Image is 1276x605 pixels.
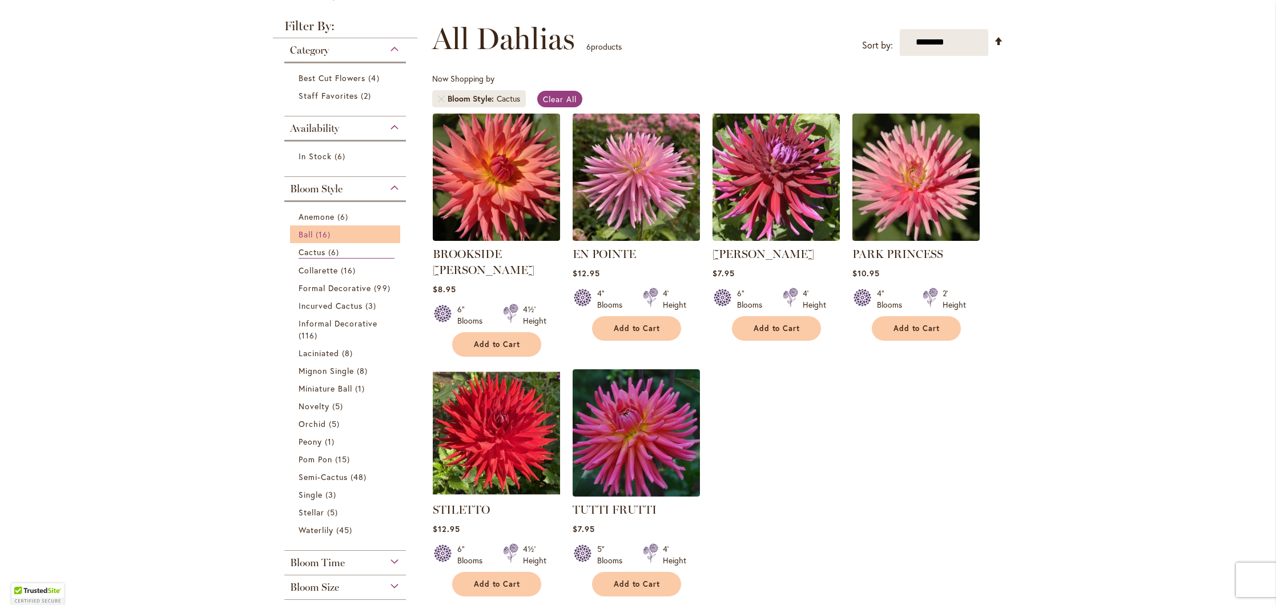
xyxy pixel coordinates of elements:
[299,383,353,394] span: Miniature Ball
[299,418,395,430] a: Orchid 5
[368,72,382,84] span: 4
[299,401,329,412] span: Novelty
[299,211,395,223] a: Anemone 6
[597,288,629,310] div: 4" Blooms
[299,525,333,535] span: Waterlily
[877,288,909,310] div: 4" Blooms
[457,304,489,326] div: 6" Blooms
[573,114,700,241] img: EN POINTE
[737,288,769,310] div: 6" Blooms
[299,229,313,240] span: Ball
[732,316,821,341] button: Add to Cart
[452,572,541,596] button: Add to Cart
[329,418,343,430] span: 5
[852,247,943,261] a: PARK PRINCESS
[754,324,800,333] span: Add to Cart
[273,20,418,38] strong: Filter By:
[299,318,378,329] span: Informal Decorative
[433,232,560,243] a: BROOKSIDE CHERI
[341,264,359,276] span: 16
[573,247,636,261] a: EN POINTE
[299,453,395,465] a: Pom Pon 15
[573,503,657,517] a: TUTTI FRUTTI
[316,228,333,240] span: 16
[432,22,575,56] span: All Dahlias
[299,228,395,240] a: Ball 16
[299,90,395,102] a: Staff Favorites
[586,38,622,56] p: products
[299,329,320,341] span: 116
[299,265,339,276] span: Collarette
[943,288,966,310] div: 2' Height
[299,151,332,162] span: In Stock
[299,454,332,465] span: Pom Pon
[862,35,893,56] label: Sort by:
[299,90,359,101] span: Staff Favorites
[299,282,395,294] a: Formal Decorative 99
[299,471,348,482] span: Semi-Cactus
[474,579,521,589] span: Add to Cart
[299,300,395,312] a: Incurved Cactus 3
[290,44,329,57] span: Category
[299,400,395,412] a: Novelty 5
[337,211,351,223] span: 6
[299,418,326,429] span: Orchid
[361,90,374,102] span: 2
[299,348,340,358] span: Laciniated
[299,436,322,447] span: Peony
[328,246,342,258] span: 6
[713,114,840,241] img: JUANITA
[713,247,814,261] a: [PERSON_NAME]
[299,211,335,222] span: Anemone
[299,150,395,162] a: In Stock 6
[290,122,339,135] span: Availability
[342,347,356,359] span: 8
[523,543,546,566] div: 4½' Height
[893,324,940,333] span: Add to Cart
[299,489,395,501] a: Single 3
[537,91,582,107] a: Clear All
[299,489,323,500] span: Single
[433,369,560,497] img: STILETTO
[433,247,534,277] a: BROOKSIDE [PERSON_NAME]
[365,300,379,312] span: 3
[713,268,735,279] span: $7.95
[327,506,341,518] span: 5
[573,232,700,243] a: EN POINTE
[573,268,600,279] span: $12.95
[543,94,577,104] span: Clear All
[299,365,355,376] span: Mignon Single
[663,543,686,566] div: 4' Height
[852,114,980,241] img: PARK PRINCESS
[872,316,961,341] button: Add to Cart
[457,543,489,566] div: 6" Blooms
[573,523,595,534] span: $7.95
[299,264,395,276] a: Collarette 16
[573,369,700,497] img: TUTTI FRUTTI
[597,543,629,566] div: 5" Blooms
[713,232,840,243] a: JUANITA
[452,332,541,357] button: Add to Cart
[299,317,395,341] a: Informal Decorative 116
[325,489,339,501] span: 3
[438,95,445,102] a: Remove Bloom Style Cactus
[448,93,497,104] span: Bloom Style
[497,93,520,104] div: Cactus
[663,288,686,310] div: 4' Height
[433,503,490,517] a: STILETTO
[336,524,355,536] span: 45
[614,579,661,589] span: Add to Cart
[523,304,546,326] div: 4½' Height
[433,523,460,534] span: $12.95
[474,340,521,349] span: Add to Cart
[299,246,395,259] a: Cactus 6
[9,564,41,596] iframe: Launch Accessibility Center
[290,556,345,569] span: Bloom Time
[355,382,368,394] span: 1
[325,435,337,447] span: 1
[586,41,591,52] span: 6
[299,506,395,518] a: Stellar 5
[299,247,325,257] span: Cactus
[299,435,395,447] a: Peony 1
[592,572,681,596] button: Add to Cart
